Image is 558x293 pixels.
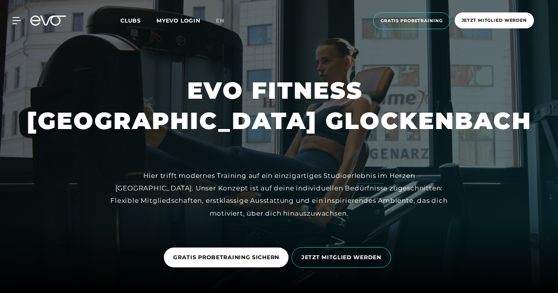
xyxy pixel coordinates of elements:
[452,12,536,29] a: Jetzt Mitglied werden
[216,17,224,24] span: en
[216,16,234,25] a: en
[301,253,381,262] span: JETZT MITGLIED WERDEN
[164,242,292,273] a: GRATIS PROBETRAINING SICHERN
[27,75,532,136] h1: EVO FITNESS [GEOGRAPHIC_DATA] GLOCKENBACH
[371,12,452,29] a: Gratis Probetraining
[120,17,141,24] span: Clubs
[156,17,200,24] a: MYEVO LOGIN
[292,241,394,274] a: JETZT MITGLIED WERDEN
[120,17,156,24] a: Clubs
[173,253,279,262] span: GRATIS PROBETRAINING SICHERN
[462,17,527,24] span: Jetzt Mitglied werden
[381,17,443,24] span: Gratis Probetraining
[104,169,454,220] div: Hier trifft modernes Training auf ein einzigartiges Studioerlebnis im Herzen [GEOGRAPHIC_DATA]. U...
